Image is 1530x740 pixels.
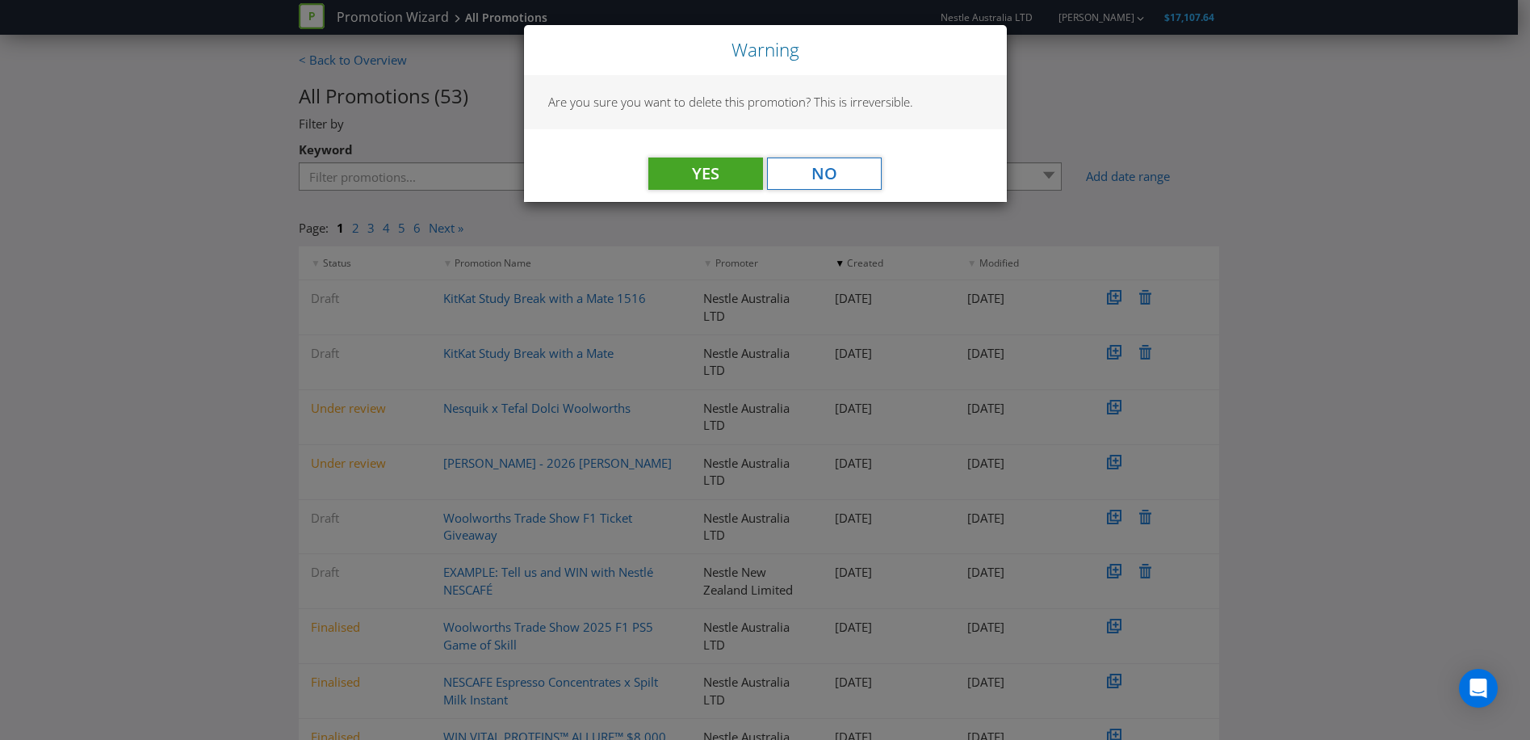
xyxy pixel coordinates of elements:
div: Open Intercom Messenger [1459,669,1498,708]
button: Yes [648,158,763,190]
div: Are you sure you want to delete this promotion? This is irreversible. [524,75,1007,128]
button: No [767,158,882,190]
span: Warning [731,37,799,62]
div: Close [524,25,1007,75]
